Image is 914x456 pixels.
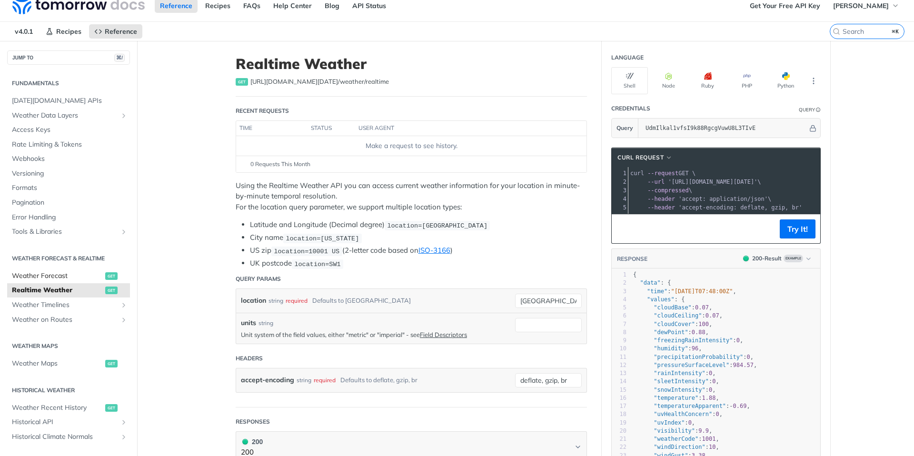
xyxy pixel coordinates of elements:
[250,219,587,230] li: Latitude and Longitude (Decimal degree)
[728,67,765,94] button: PHP
[612,203,628,212] div: 5
[12,140,128,149] span: Rate Limiting & Tokens
[286,235,359,242] span: location=[US_STATE]
[89,24,142,39] a: Reference
[7,167,130,181] a: Versioning
[654,329,688,336] span: "dewPoint"
[654,312,702,319] span: "cloudCeiling"
[709,387,712,393] span: 0
[12,213,128,222] span: Error Handling
[611,67,648,94] button: Shell
[612,410,626,418] div: 18
[105,287,118,294] span: get
[120,301,128,309] button: Show subpages for Weather Timelines
[7,342,130,350] h2: Weather Maps
[612,169,628,178] div: 1
[630,196,771,202] span: \
[242,439,248,445] span: 200
[286,294,308,307] div: required
[7,298,130,312] a: Weather TimelinesShow subpages for Weather Timelines
[7,152,130,166] a: Webhooks
[709,370,712,377] span: 0
[616,254,648,264] button: RESPONSE
[314,373,336,387] div: required
[633,354,754,360] span: : ,
[641,119,808,138] input: apikey
[654,378,709,385] span: "sleetIntensity"
[705,312,719,319] span: 0.07
[647,288,667,295] span: "time"
[250,232,587,243] li: City name
[268,294,283,307] div: string
[654,345,688,352] span: "humidity"
[633,427,712,434] span: : ,
[418,246,450,255] a: ISO-3166
[308,121,355,136] th: status
[612,345,626,353] div: 10
[12,198,128,208] span: Pagination
[340,373,417,387] div: Defaults to deflate, gzip, br
[611,53,644,62] div: Language
[633,337,743,344] span: : ,
[692,345,698,352] span: 96
[7,50,130,65] button: JUMP TO⌘/
[715,411,719,417] span: 0
[7,225,130,239] a: Tools & LibrariesShow subpages for Tools & Libraries
[612,386,626,394] div: 15
[12,286,103,295] span: Realtime Weather
[633,304,712,311] span: : ,
[633,436,719,442] span: : ,
[654,403,726,409] span: "temperatureApparent"
[633,419,695,426] span: : ,
[799,106,821,113] div: QueryInformation
[236,107,289,115] div: Recent Requests
[250,245,587,256] li: US zip (2-letter code based on )
[733,362,754,368] span: 984.57
[120,112,128,119] button: Show subpages for Weather Data Layers
[612,353,626,361] div: 11
[633,411,723,417] span: : ,
[654,411,712,417] span: "uvHealthConcern"
[633,370,716,377] span: : ,
[612,328,626,337] div: 8
[114,54,125,62] span: ⌘/
[120,316,128,324] button: Show subpages for Weather on Routes
[236,55,587,72] h1: Realtime Weather
[654,370,705,377] span: "rainIntensity"
[616,222,630,236] button: Copy to clipboard
[692,329,705,336] span: 0.88
[752,254,782,263] div: 200 - Result
[7,283,130,297] a: Realtime Weatherget
[633,378,719,385] span: : ,
[650,67,687,94] button: Node
[712,378,715,385] span: 0
[654,354,743,360] span: "precipitationProbability"
[7,210,130,225] a: Error Handling
[241,436,263,447] div: 200
[612,287,626,296] div: 3
[250,258,587,269] li: UK postcode
[633,271,636,278] span: {
[12,417,118,427] span: Historical API
[799,106,815,113] div: Query
[355,121,567,136] th: user agent
[7,109,130,123] a: Weather Data LayersShow subpages for Weather Data Layers
[743,256,749,261] span: 200
[12,271,103,281] span: Weather Forecast
[647,204,675,211] span: --header
[612,435,626,443] div: 21
[12,359,103,368] span: Weather Maps
[7,386,130,395] h2: Historical Weather
[612,419,626,427] div: 19
[702,436,716,442] span: 1001
[654,321,695,327] span: "cloudCover"
[612,312,626,320] div: 6
[616,124,633,132] span: Query
[12,227,118,237] span: Tools & Libraries
[7,79,130,88] h2: Fundamentals
[633,345,702,352] span: : ,
[654,395,698,401] span: "temperature"
[12,169,128,178] span: Versioning
[647,170,678,177] span: --request
[668,178,757,185] span: '[URL][DOMAIN_NAME][DATE]'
